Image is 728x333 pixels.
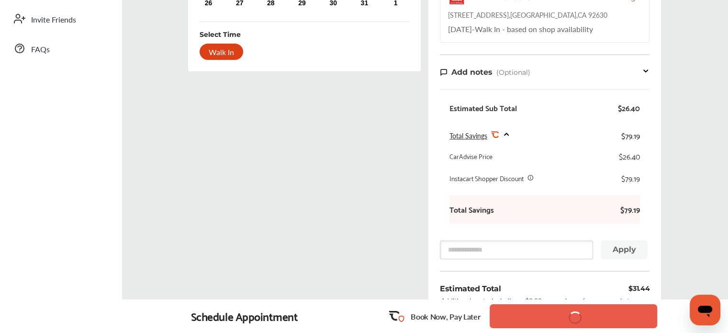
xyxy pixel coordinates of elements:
div: Walk In [200,44,243,60]
div: [STREET_ADDRESS] , [GEOGRAPHIC_DATA] , CA 92630 [448,10,607,20]
span: Invite Friends [31,14,76,26]
div: Additional costs, including a $2.99 convenience fee, may apply to your purchase. All fees are sub... [440,296,650,315]
div: $79.19 [621,129,640,142]
button: Apply [601,240,648,259]
a: Invite Friends [9,6,112,31]
span: (Optional) [496,68,530,77]
img: note-icon.db9493fa.svg [440,68,448,76]
div: Schedule Appointment [191,310,298,323]
div: Walk In - based on shop availability [448,23,593,34]
div: Instacart Shopper Discount [449,173,524,183]
span: Total Savings [449,131,487,140]
div: $26.40 [618,103,640,113]
span: - [472,23,475,34]
a: FAQs [9,36,112,61]
div: Estimated Sub Total [449,103,517,113]
span: FAQs [31,44,50,56]
button: Save Date and Time [490,304,657,328]
div: Estimated Total [440,283,501,294]
div: CarAdvise Price [449,151,493,161]
b: Total Savings [449,205,494,214]
iframe: Button to launch messaging window [690,295,720,325]
div: Select Time [200,30,241,39]
div: $79.19 [621,173,640,183]
span: [DATE] [448,23,472,34]
div: $31.44 [628,283,650,294]
p: Book Now, Pay Later [411,311,480,322]
div: $26.40 [619,151,640,161]
b: $79.19 [611,205,640,214]
span: Add notes [451,68,493,77]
